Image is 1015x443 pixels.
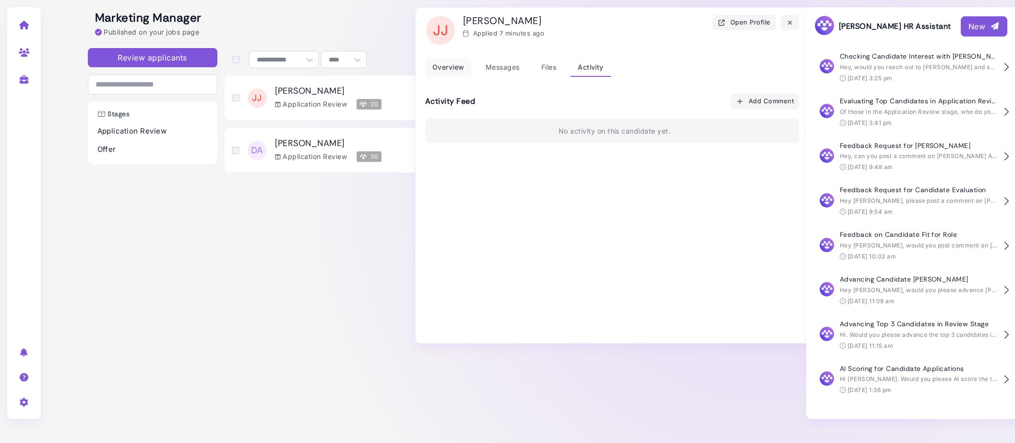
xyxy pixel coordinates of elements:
h3: [PERSON_NAME] HR Assistant [814,15,951,37]
div: Review applicants [118,52,187,63]
h4: Checking Candidate Interest with [PERSON_NAME] [840,52,998,61]
h3: [PERSON_NAME] [275,138,382,149]
button: Evaluating Top Candidates in Application Review Of those in the Application Review stage, who do ... [814,90,1007,135]
h4: Advancing Candidate [PERSON_NAME] [840,275,998,283]
h4: Feedback on Candidate Fit for Role [840,231,998,239]
img: Megan Score [360,153,367,160]
h3: [PERSON_NAME] [275,86,382,97]
p: Offer [97,144,208,155]
button: Checking Candidate Interest with [PERSON_NAME] Hey, would you reach out to [PERSON_NAME] and see ... [814,45,1007,90]
div: Application Review [275,99,347,109]
span: JJ [426,16,455,45]
div: Published on your jobs page [95,27,200,37]
time: [DATE] 10:02 am [848,253,896,260]
time: [DATE] 9:54 am [848,208,893,215]
div: Messages [478,58,527,77]
span: DA [248,141,267,160]
img: Megan Score [360,101,367,108]
div: Add Comment [736,97,794,107]
h4: Feedback Request for Candidate Evaluation [840,186,998,194]
p: Application Review [97,126,208,137]
h4: AI Scoring for Candidate Applications [840,365,998,373]
time: [DATE] 1:36 pm [848,386,892,394]
button: Review applicants [88,48,217,67]
h2: Marketing Manager [95,11,202,25]
button: Feedback on Candidate Fit for Role Hey [PERSON_NAME], would you post comment on [PERSON_NAME] sha... [814,223,1007,268]
h4: Feedback Request for [PERSON_NAME] [840,142,998,150]
button: Advancing Candidate [PERSON_NAME] Hey [PERSON_NAME], would you please advance [PERSON_NAME]? [DAT... [814,268,1007,313]
button: Add Comment [730,94,799,109]
time: [DATE] 3:41 pm [848,119,892,126]
time: [DATE] 9:48 am [848,163,893,171]
div: Overview [425,58,471,77]
time: Aug 20, 2025 [500,29,544,37]
h3: Stages [93,110,135,118]
h3: Activity Feed [425,97,475,106]
span: 30 [357,151,382,162]
div: Files [534,58,563,77]
h4: Evaluating Top Candidates in Application Review [840,97,998,105]
div: Applied [463,29,544,38]
time: [DATE] 3:25 pm [848,74,893,82]
button: Open Profile [713,15,776,30]
button: Feedback Request for Candidate Evaluation Hey [PERSON_NAME], please post a comment on [PERSON_NAM... [814,179,1007,223]
button: Advancing Top 3 Candidates in Review Stage Hi. Would you please advance the top 3 candidates in t... [814,313,1007,357]
div: New [968,21,1000,32]
button: AI Scoring for Candidate Applications Hi [PERSON_NAME]. Would you please AI score the two candida... [814,357,1007,402]
button: New [961,16,1007,37]
time: [DATE] 11:15 am [848,342,893,349]
div: Application Review [275,151,347,161]
time: [DATE] 11:08 am [848,297,895,305]
div: Open Profile [718,18,771,28]
h1: [PERSON_NAME] [463,15,705,26]
span: 20 [357,99,382,110]
button: Feedback Request for [PERSON_NAME] Hey, can you post a comment on [PERSON_NAME] Applicant sharing... [814,135,1007,179]
span: JJ [248,88,267,108]
div: Activity [571,58,611,77]
h4: Advancing Top 3 Candidates in Review Stage [840,320,998,328]
div: No activity on this candidate yet. [425,119,799,143]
